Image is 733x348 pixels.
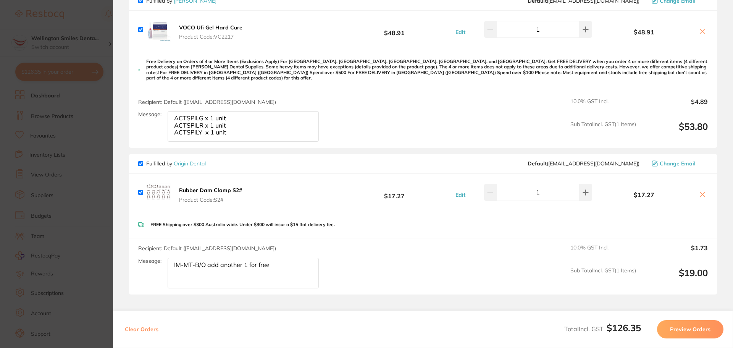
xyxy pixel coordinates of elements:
b: Rubber Dam Clamp S2# [179,187,242,194]
output: $4.89 [642,98,708,115]
b: $17.27 [337,185,451,199]
span: Sub Total Incl. GST ( 1 Items) [570,121,636,142]
span: Recipient: Default ( [EMAIL_ADDRESS][DOMAIN_NAME] ) [138,245,276,252]
output: $19.00 [642,267,708,288]
a: Origin Dental [174,160,206,167]
button: Rubber Dam Clamp S2# Product Code:S2# [177,187,244,203]
button: Clear Orders [123,320,161,338]
span: 10.0 % GST Incl. [570,244,636,261]
label: Message: [138,258,161,264]
label: Message: [138,111,161,118]
span: Total Incl. GST [564,325,641,333]
button: Change Email [649,160,708,167]
textarea: ACTSPILG x 1 unit ACTSPILR x 1 unit ACTSPILY x 1 unit [168,111,319,142]
span: Change Email [660,160,696,167]
b: $48.91 [337,23,451,37]
button: Edit [453,191,468,198]
img: amRsc202dA [146,17,171,42]
span: Product Code: VC2217 [179,34,242,40]
span: Sub Total Incl. GST ( 1 Items) [570,267,636,288]
p: FREE Shipping over $300 Australia wide. Under $300 will incur a $15 flat delivery fee. [150,222,335,227]
textarea: IM-MT-B/O add another 1 for free [168,258,319,288]
b: VOCO Ufi Gel Hard Cure [179,24,242,31]
span: Recipient: Default ( [EMAIL_ADDRESS][DOMAIN_NAME] ) [138,99,276,105]
b: $48.91 [594,29,694,36]
button: Preview Orders [657,320,723,338]
span: Product Code: S2# [179,197,242,203]
b: Default [528,160,547,167]
output: $1.73 [642,244,708,261]
img: eXd2bDdhcA [146,180,171,205]
output: $53.80 [642,121,708,142]
span: 10.0 % GST Incl. [570,98,636,115]
button: Edit [453,29,468,36]
button: VOCO Ufi Gel Hard Cure Product Code:VC2217 [177,24,245,40]
p: Free Delivery on Orders of 4 or More Items (Exclusions Apply) For [GEOGRAPHIC_DATA], [GEOGRAPHIC_... [146,59,708,81]
p: Fulfilled by [146,160,206,167]
span: info@origindental.com.au [528,160,639,167]
b: $17.27 [594,191,694,198]
b: $126.35 [607,322,641,333]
